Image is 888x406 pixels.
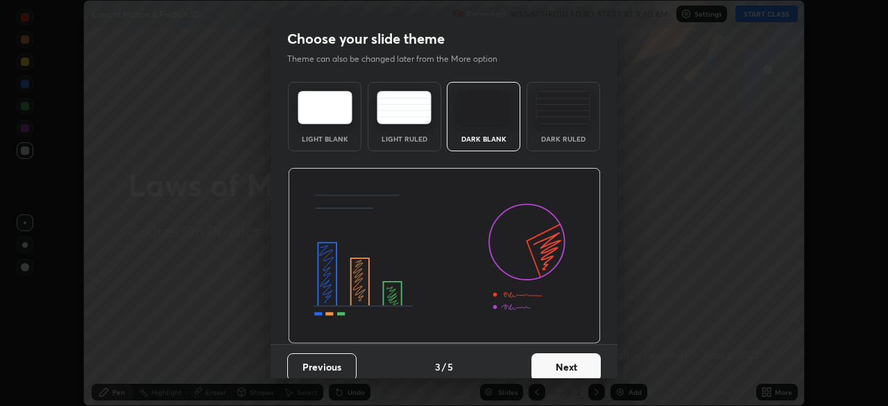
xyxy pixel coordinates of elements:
h4: 3 [435,360,441,374]
h4: / [442,360,446,374]
img: darkTheme.f0cc69e5.svg [456,91,511,124]
button: Next [531,353,601,381]
h2: Choose your slide theme [287,30,445,48]
img: darkRuledTheme.de295e13.svg [536,91,590,124]
img: darkThemeBanner.d06ce4a2.svg [288,168,601,344]
p: Theme can also be changed later from the More option [287,53,512,65]
img: lightTheme.e5ed3b09.svg [298,91,352,124]
div: Light Blank [297,135,352,142]
div: Light Ruled [377,135,432,142]
div: Dark Blank [456,135,511,142]
h4: 5 [447,360,453,374]
div: Dark Ruled [536,135,591,142]
button: Previous [287,353,357,381]
img: lightRuledTheme.5fabf969.svg [377,91,432,124]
